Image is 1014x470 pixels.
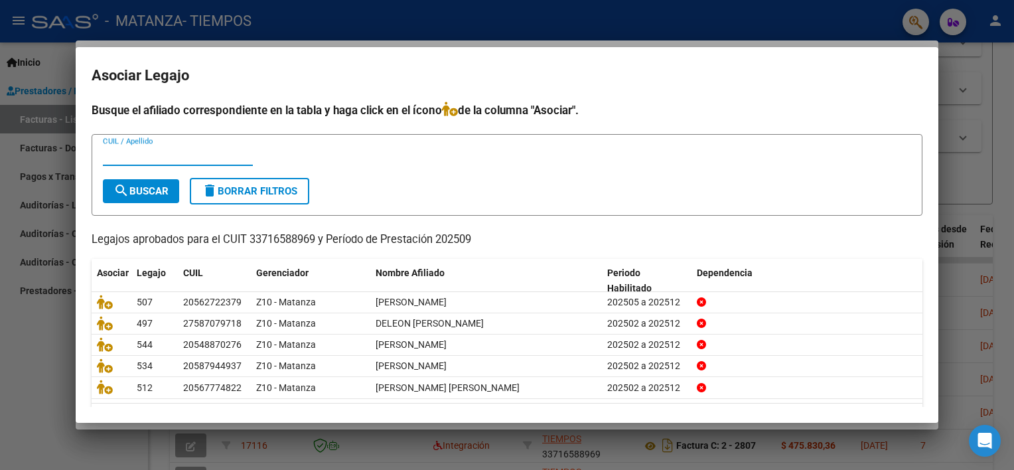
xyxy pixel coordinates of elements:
[602,259,691,303] datatable-header-cell: Periodo Habilitado
[92,259,131,303] datatable-header-cell: Asociar
[183,295,242,310] div: 20562722379
[183,358,242,374] div: 20587944937
[92,232,922,248] p: Legajos aprobados para el CUIT 33716588969 y Período de Prestación 202509
[183,268,203,278] span: CUIL
[376,339,447,350] span: MINNITI BENJAMIN
[137,297,153,307] span: 507
[607,316,686,331] div: 202502 a 202512
[376,360,447,371] span: OCON JUAN BAUTISTA
[370,259,602,303] datatable-header-cell: Nombre Afiliado
[607,295,686,310] div: 202505 a 202512
[92,404,255,437] div: 8 registros
[376,297,447,307] span: MOSTAFA DANTE JONAS
[183,337,242,352] div: 20548870276
[97,268,129,278] span: Asociar
[137,360,153,371] span: 534
[113,183,129,198] mat-icon: search
[190,178,309,204] button: Borrar Filtros
[256,268,309,278] span: Gerenciador
[256,339,316,350] span: Z10 - Matanza
[202,185,297,197] span: Borrar Filtros
[178,259,251,303] datatable-header-cell: CUIL
[607,380,686,396] div: 202502 a 202512
[137,318,153,329] span: 497
[607,337,686,352] div: 202502 a 202512
[376,268,445,278] span: Nombre Afiliado
[92,63,922,88] h2: Asociar Legajo
[92,102,922,119] h4: Busque el afiliado correspondiente en la tabla y haga click en el ícono de la columna "Asociar".
[256,360,316,371] span: Z10 - Matanza
[376,382,520,393] span: SILVEIRA RODRIGUEZ LIONEL RODRIGO FROIL
[103,179,179,203] button: Buscar
[256,318,316,329] span: Z10 - Matanza
[183,316,242,331] div: 27587079718
[256,297,316,307] span: Z10 - Matanza
[969,425,1001,457] div: Open Intercom Messenger
[183,380,242,396] div: 20567774822
[697,268,753,278] span: Dependencia
[113,185,169,197] span: Buscar
[251,259,370,303] datatable-header-cell: Gerenciador
[256,382,316,393] span: Z10 - Matanza
[376,318,484,329] span: DELEON OLIVIA
[137,268,166,278] span: Legajo
[607,268,652,293] span: Periodo Habilitado
[131,259,178,303] datatable-header-cell: Legajo
[607,358,686,374] div: 202502 a 202512
[202,183,218,198] mat-icon: delete
[137,382,153,393] span: 512
[691,259,923,303] datatable-header-cell: Dependencia
[137,339,153,350] span: 544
